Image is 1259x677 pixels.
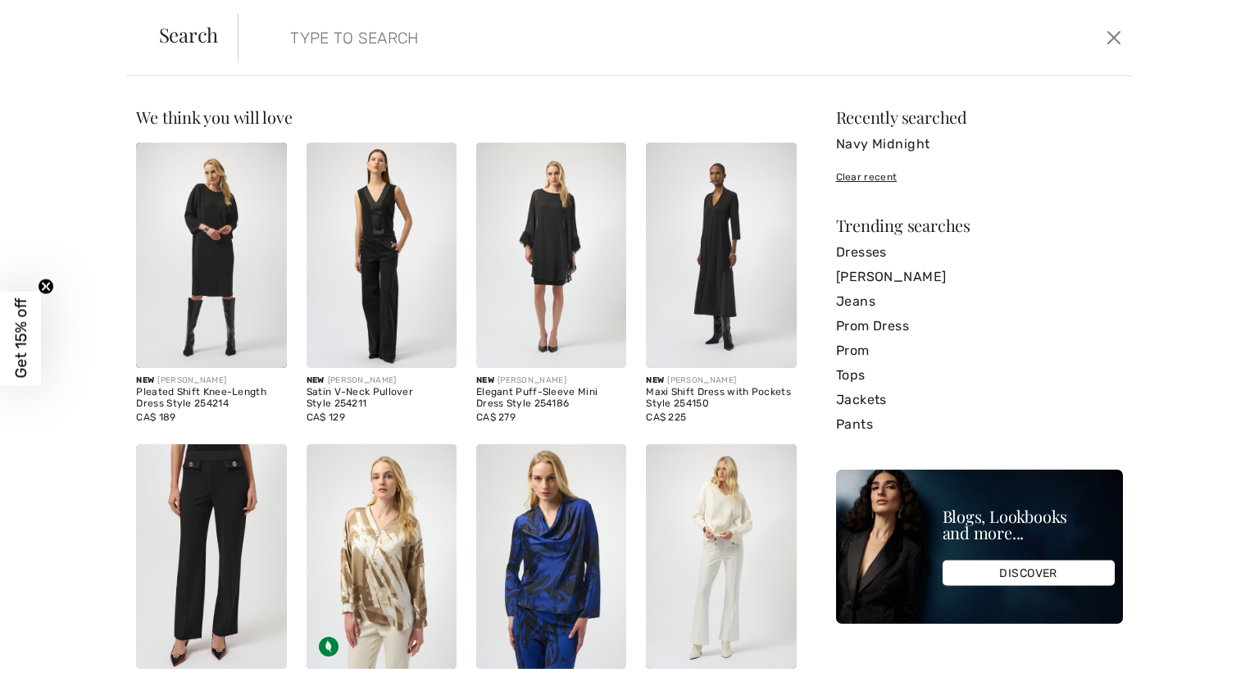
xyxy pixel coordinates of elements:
[319,637,339,657] img: Sustainable Fabric
[307,444,457,670] img: V-Neck Zipper Casual Top Style 254193. Beige/off
[646,375,664,385] span: New
[136,143,286,368] img: Pleated Shift Knee-Length Dress Style 254214. Black
[476,375,494,385] span: New
[836,388,1123,412] a: Jackets
[646,143,796,368] img: Maxi Shift Dress with Pockets Style 254150. Black
[307,375,457,387] div: [PERSON_NAME]
[476,387,626,410] div: Elegant Puff-Sleeve Mini Dress Style 254186
[38,279,54,295] button: Close teaser
[136,375,154,385] span: New
[943,561,1115,586] div: DISCOVER
[307,411,345,423] span: CA$ 129
[278,13,896,62] input: TYPE TO SEARCH
[836,170,1123,184] div: Clear recent
[307,375,325,385] span: New
[307,387,457,410] div: Satin V-Neck Pullover Style 254211
[476,411,516,423] span: CA$ 279
[11,298,30,379] span: Get 15% off
[37,11,70,26] span: Help
[943,508,1115,541] div: Blogs, Lookbooks and more...
[646,444,796,670] img: Heavy Knit Flared Pull-On Pant Style 254120. Vanilla 30
[836,363,1123,388] a: Tops
[476,143,626,368] img: Elegant Puff-Sleeve Mini Dress Style 254186. Black
[836,470,1123,624] img: Blogs, Lookbooks and more...
[136,387,286,410] div: Pleated Shift Knee-Length Dress Style 254214
[476,444,626,670] img: Recycled Satin Floral Print Cowl Neck Top Style 254203. Black/Royal Sapphire
[646,387,796,410] div: Maxi Shift Dress with Pockets Style 254150
[136,411,175,423] span: CA$ 189
[836,265,1123,289] a: [PERSON_NAME]
[836,240,1123,265] a: Dresses
[836,314,1123,338] a: Prom Dress
[836,132,1123,157] a: Navy Midnight
[136,444,286,670] img: Formal Mid-Rise Trousers Style 254119. Black
[136,375,286,387] div: [PERSON_NAME]
[476,375,626,387] div: [PERSON_NAME]
[836,217,1123,234] div: Trending searches
[1102,25,1126,51] button: Close
[646,375,796,387] div: [PERSON_NAME]
[159,25,219,44] span: Search
[136,106,292,128] span: We think you will love
[646,411,686,423] span: CA$ 225
[836,109,1123,125] div: Recently searched
[836,412,1123,437] a: Pants
[836,338,1123,363] a: Prom
[307,143,457,368] img: Satin V-Neck Pullover Style 254211. Black
[836,289,1123,314] a: Jeans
